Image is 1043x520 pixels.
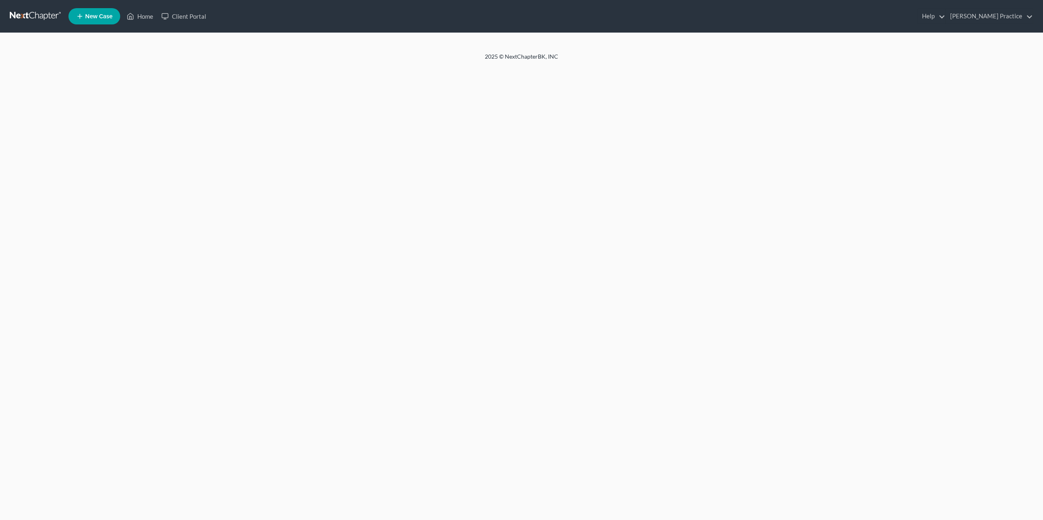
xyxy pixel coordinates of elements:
[157,9,210,24] a: Client Portal
[946,9,1033,24] a: [PERSON_NAME] Practice
[289,53,754,67] div: 2025 © NextChapterBK, INC
[123,9,157,24] a: Home
[918,9,945,24] a: Help
[68,8,120,24] new-legal-case-button: New Case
